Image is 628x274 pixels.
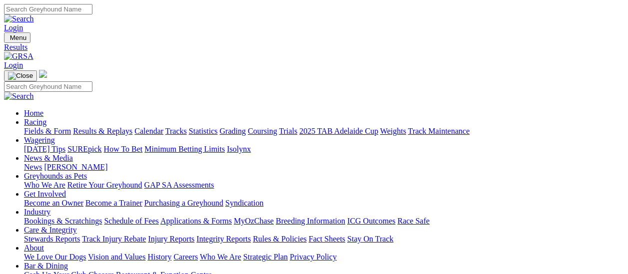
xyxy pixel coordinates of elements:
[4,32,30,43] button: Toggle navigation
[173,253,198,261] a: Careers
[225,199,263,207] a: Syndication
[243,253,288,261] a: Strategic Plan
[24,217,102,225] a: Bookings & Scratchings
[24,127,624,136] div: Racing
[104,217,158,225] a: Schedule of Fees
[24,181,65,189] a: Who We Are
[24,235,80,243] a: Stewards Reports
[24,262,68,270] a: Bar & Dining
[24,253,86,261] a: We Love Our Dogs
[24,199,83,207] a: Become an Owner
[4,81,92,92] input: Search
[144,145,225,153] a: Minimum Betting Limits
[347,235,393,243] a: Stay On Track
[347,217,395,225] a: ICG Outcomes
[160,217,232,225] a: Applications & Forms
[134,127,163,135] a: Calendar
[24,163,42,171] a: News
[147,253,171,261] a: History
[24,253,624,262] div: About
[4,52,33,61] img: GRSA
[24,109,43,117] a: Home
[24,118,46,126] a: Racing
[4,4,92,14] input: Search
[220,127,246,135] a: Grading
[380,127,406,135] a: Weights
[82,235,146,243] a: Track Injury Rebate
[4,14,34,23] img: Search
[8,72,33,80] img: Close
[227,145,251,153] a: Isolynx
[67,181,142,189] a: Retire Your Greyhound
[24,136,55,144] a: Wagering
[24,226,77,234] a: Care & Integrity
[299,127,378,135] a: 2025 TAB Adelaide Cup
[24,217,624,226] div: Industry
[4,70,37,81] button: Toggle navigation
[104,145,143,153] a: How To Bet
[24,244,44,252] a: About
[234,217,274,225] a: MyOzChase
[24,199,624,208] div: Get Involved
[309,235,345,243] a: Fact Sheets
[67,145,101,153] a: SUREpick
[24,190,66,198] a: Get Involved
[44,163,107,171] a: [PERSON_NAME]
[24,181,624,190] div: Greyhounds as Pets
[279,127,297,135] a: Trials
[200,253,241,261] a: Who We Are
[24,235,624,244] div: Care & Integrity
[253,235,307,243] a: Rules & Policies
[397,217,429,225] a: Race Safe
[144,199,223,207] a: Purchasing a Greyhound
[290,253,337,261] a: Privacy Policy
[39,70,47,78] img: logo-grsa-white.png
[4,43,624,52] a: Results
[24,145,65,153] a: [DATE] Tips
[196,235,251,243] a: Integrity Reports
[4,61,23,69] a: Login
[144,181,214,189] a: GAP SA Assessments
[24,145,624,154] div: Wagering
[165,127,187,135] a: Tracks
[4,23,23,32] a: Login
[148,235,194,243] a: Injury Reports
[88,253,145,261] a: Vision and Values
[10,34,26,41] span: Menu
[24,154,73,162] a: News & Media
[24,127,71,135] a: Fields & Form
[189,127,218,135] a: Statistics
[408,127,470,135] a: Track Maintenance
[4,92,34,101] img: Search
[73,127,132,135] a: Results & Replays
[24,163,624,172] div: News & Media
[85,199,142,207] a: Become a Trainer
[276,217,345,225] a: Breeding Information
[24,208,50,216] a: Industry
[24,172,87,180] a: Greyhounds as Pets
[248,127,277,135] a: Coursing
